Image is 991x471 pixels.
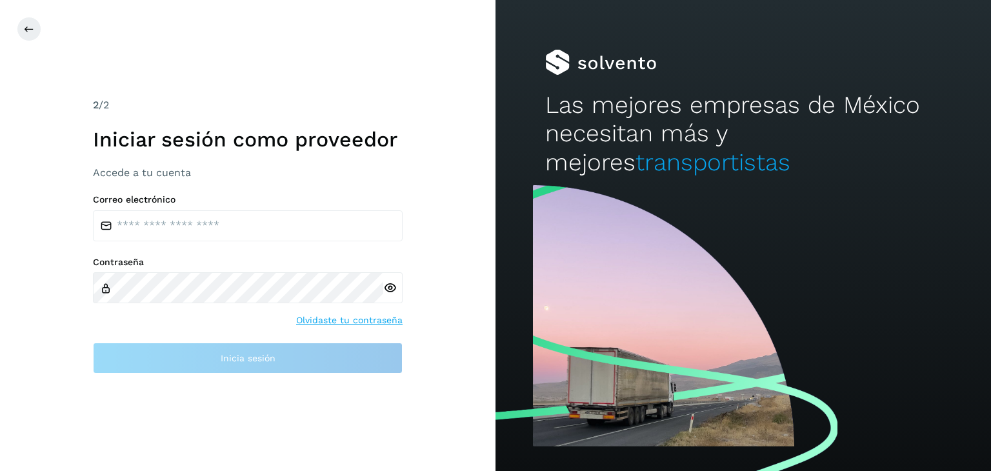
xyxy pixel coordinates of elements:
[93,127,403,152] h1: Iniciar sesión como proveedor
[636,148,790,176] span: transportistas
[93,343,403,374] button: Inicia sesión
[93,194,403,205] label: Correo electrónico
[93,99,99,111] span: 2
[93,97,403,113] div: /2
[221,354,275,363] span: Inicia sesión
[93,257,403,268] label: Contraseña
[545,91,941,177] h2: Las mejores empresas de México necesitan más y mejores
[93,166,403,179] h3: Accede a tu cuenta
[296,314,403,327] a: Olvidaste tu contraseña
